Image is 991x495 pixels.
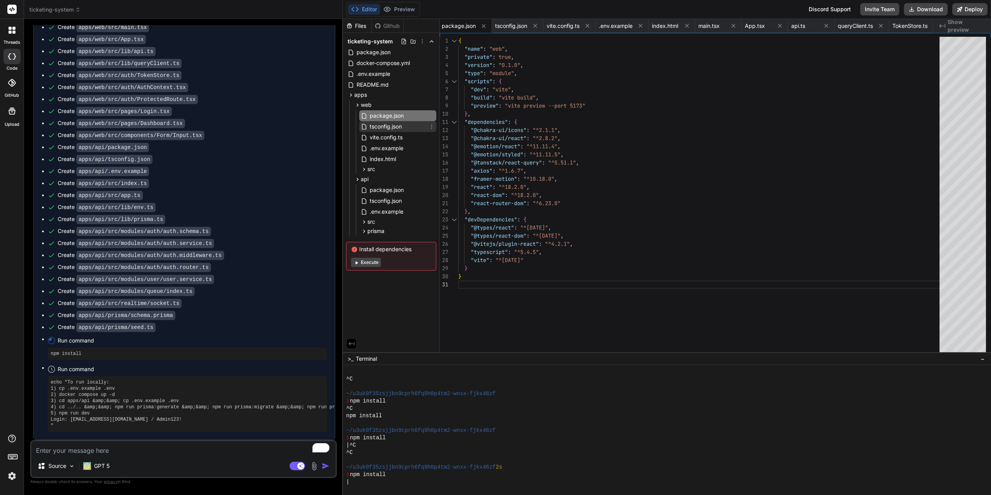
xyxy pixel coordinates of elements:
code: apps/api/src/modules/auth/auth.schema.ts [76,227,211,236]
span: , [554,175,557,182]
span: index.html [652,22,678,30]
span: | [346,478,349,486]
span: : [514,224,517,231]
span: true [499,53,511,60]
div: Click to collapse the range. [449,118,459,126]
div: Discord Support [804,3,856,15]
div: Create [58,71,182,79]
div: 31 [440,281,448,289]
span: apps [354,91,367,99]
div: Create [58,299,182,307]
code: apps/web/src/lib/api.ts [76,47,156,56]
span: .env.example [599,22,633,30]
span: tsconfig.json [369,122,403,131]
span: "@types/react" [471,224,514,231]
span: } [465,208,468,215]
code: apps/web/src/App.tsx [76,35,146,44]
span: } [465,110,468,117]
button: − [979,353,986,365]
span: "web" [489,45,505,52]
span: : [499,102,502,109]
span: "framer-motion" [471,175,517,182]
div: Files [343,22,371,30]
span: : [526,200,530,207]
code: apps/web/src/pages/Dashboard.tsx [76,119,185,128]
span: ticketing-system [29,6,81,14]
span: package.json [356,48,391,57]
span: "vite preview --port 5173" [505,102,585,109]
span: npm install [346,412,382,420]
span: : [526,135,530,142]
span: "^1.6.7" [499,167,523,174]
span: "typescript" [471,248,508,255]
label: threads [3,39,20,46]
div: Create [58,167,149,175]
span: , [539,192,542,199]
span: "scripts" [465,78,492,85]
span: ❯ [346,471,350,478]
div: Create [58,203,156,211]
span: : [508,118,511,125]
span: : [517,216,520,223]
img: Pick Models [69,463,75,469]
span: : [492,183,495,190]
div: 12 [440,126,448,134]
div: 25 [440,232,448,240]
span: npm install [350,471,386,478]
span: "module" [489,70,514,77]
span: : [489,257,492,264]
code: apps/web/src/pages/Login.tsx [76,107,172,116]
span: "@emotion/styled" [471,151,523,158]
code: apps/api/src/modules/queue/index.ts [76,287,195,296]
span: "name" [465,45,483,52]
span: api.ts [791,22,805,30]
code: apps/web/src/auth/TokenStore.ts [76,71,182,80]
div: 21 [440,199,448,207]
div: Create [58,107,172,115]
div: Github [372,22,403,30]
span: "^2.1.1" [533,127,557,134]
code: apps/api/src/lib/env.ts [76,203,156,212]
img: attachment [310,462,319,471]
div: Create [58,323,156,331]
span: "^[DATE]" [495,257,523,264]
code: apps/api/src/modules/auth/auth.router.ts [76,263,211,272]
div: 30 [440,272,448,281]
span: ~/u3uk0f35zsjjbn9cprh6fq9h0p4tm2-wnxx-fjkx46zf [346,427,495,434]
div: 5 [440,69,448,77]
span: "@chakra-ui/react" [471,135,526,142]
span: "^[DATE]" [533,232,561,239]
pre: npm install [51,351,324,357]
span: "dev" [471,86,486,93]
span: "type" [465,70,483,77]
div: 13 [440,134,448,142]
span: .env.example [369,144,404,153]
span: , [539,248,542,255]
button: Editor [348,4,380,15]
div: 23 [440,216,448,224]
div: Create [58,155,153,163]
div: Create [58,275,214,283]
label: GitHub [5,92,19,99]
span: package.json [442,22,476,30]
span: : [492,78,495,85]
code: apps/api/src/modules/user/user.service.ts [76,275,214,284]
div: 3 [440,53,448,61]
span: "@emotion/react" [471,143,520,150]
span: : [539,240,542,247]
span: "^10.18.0" [523,175,554,182]
span: : [486,86,489,93]
span: "^11.11.5" [530,151,561,158]
div: Create [58,47,156,55]
div: 19 [440,183,448,191]
code: apps/api/tsconfig.json [76,155,153,164]
span: : [517,175,520,182]
div: Create [58,131,204,139]
span: "^18.2.0" [511,192,539,199]
span: npm install [350,397,386,405]
div: 18 [440,175,448,183]
div: 22 [440,207,448,216]
span: "^11.11.4" [526,143,557,150]
div: 6 [440,77,448,86]
div: Create [58,191,143,199]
